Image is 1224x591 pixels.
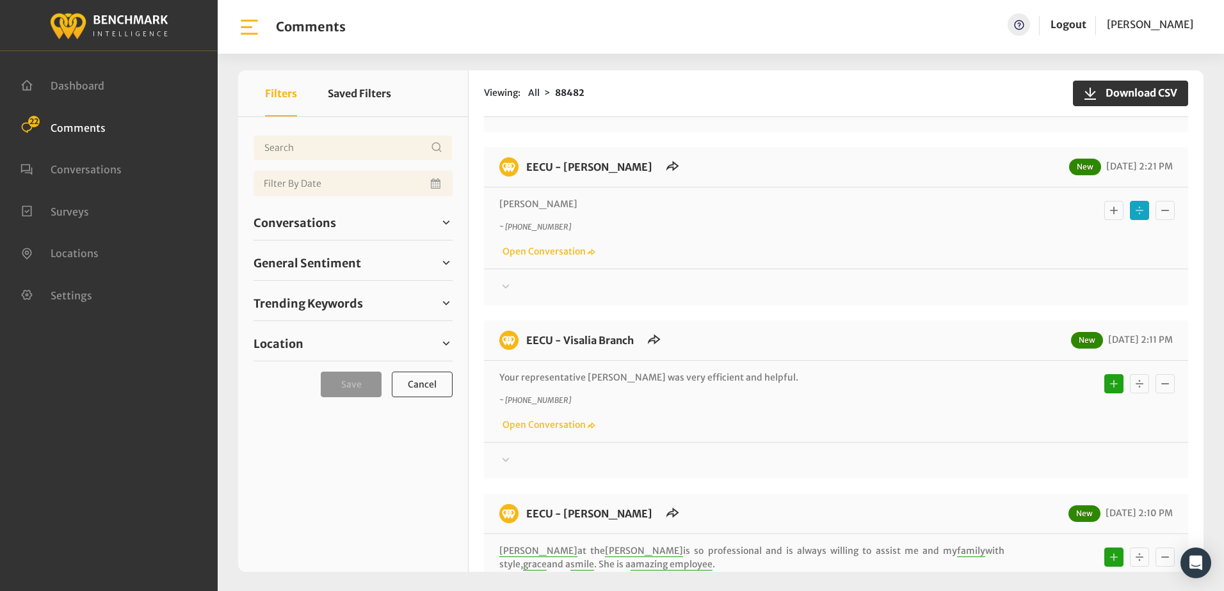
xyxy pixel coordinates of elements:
[238,16,261,38] img: bar
[1068,505,1100,522] span: New
[1069,159,1101,175] span: New
[1051,18,1086,31] a: Logout
[499,545,577,557] span: [PERSON_NAME]
[254,213,453,232] a: Conversations
[392,372,453,397] button: Cancel
[254,255,361,272] span: General Sentiment
[51,163,122,176] span: Conversations
[1073,81,1188,106] button: Download CSV
[526,161,652,173] a: EECU - [PERSON_NAME]
[254,295,363,312] span: Trending Keywords
[20,120,106,133] a: Comments 22
[499,157,519,177] img: benchmark
[1101,198,1178,223] div: Basic example
[20,288,92,301] a: Settings
[1107,18,1193,31] span: [PERSON_NAME]
[254,135,453,161] input: Username
[499,222,571,232] i: ~ [PHONE_NUMBER]
[499,504,519,523] img: benchmark
[605,545,683,557] span: [PERSON_NAME]
[20,162,122,175] a: Conversations
[1101,544,1178,570] div: Basic example
[51,288,92,301] span: Settings
[526,507,652,520] a: EECU - [PERSON_NAME]
[51,205,89,217] span: Surveys
[499,419,595,430] a: Open Conversation
[328,70,391,116] button: Saved Filters
[254,294,453,313] a: Trending Keywords
[20,246,99,258] a: Locations
[957,545,985,557] span: family
[484,86,520,100] span: Viewing:
[1105,334,1173,345] span: [DATE] 2:11 PM
[51,79,104,92] span: Dashboard
[523,558,547,571] span: grace
[1103,161,1173,172] span: [DATE] 2:21 PM
[254,214,336,232] span: Conversations
[265,70,297,116] button: Filters
[1107,13,1193,36] a: [PERSON_NAME]
[499,246,595,257] a: Open Conversation
[1180,548,1211,578] div: Open Intercom Messenger
[499,198,1004,211] p: [PERSON_NAME]
[1101,371,1178,397] div: Basic example
[519,504,660,523] h6: EECU - Selma Branch
[519,331,641,350] h6: EECU - Visalia Branch
[20,204,89,217] a: Surveys
[276,19,346,35] h1: Comments
[28,116,40,127] span: 22
[499,371,1004,384] p: Your representative [PERSON_NAME] was very efficient and helpful.
[631,558,713,571] span: amazing employee
[1071,332,1103,349] span: New
[1102,507,1173,519] span: [DATE] 2:10 PM
[499,395,571,405] i: ~ [PHONE_NUMBER]
[20,78,104,91] a: Dashboard
[555,87,584,98] strong: 88482
[1051,13,1086,36] a: Logout
[49,10,168,41] img: benchmark
[254,334,453,353] a: Location
[528,87,540,98] span: All
[254,253,453,272] a: General Sentiment
[499,331,519,350] img: benchmark
[428,171,445,196] button: Open Calendar
[570,558,594,571] span: smile
[51,247,99,260] span: Locations
[254,171,453,196] input: Date range input field
[499,544,1004,585] p: at the is so professional and is always willing to assist me and my with style, and a . She is a ...
[254,335,303,352] span: Location
[1098,85,1177,100] span: Download CSV
[51,121,106,134] span: Comments
[519,157,660,177] h6: EECU - Selma Branch
[526,334,634,347] a: EECU - Visalia Branch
